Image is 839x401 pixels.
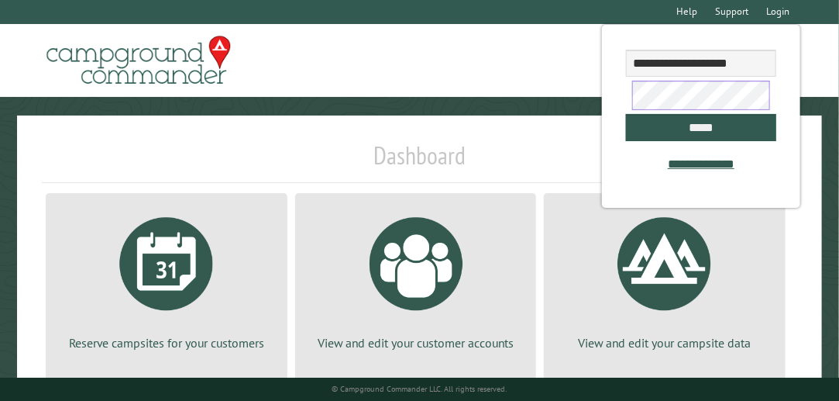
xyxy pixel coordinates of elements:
[42,30,236,91] img: Campground Commander
[332,384,507,394] small: © Campground Commander LLC. All rights reserved.
[42,140,797,183] h1: Dashboard
[64,334,269,351] p: Reserve campsites for your customers
[562,334,767,351] p: View and edit your campsite data
[314,334,518,351] p: View and edit your customer accounts
[562,206,767,351] a: View and edit your campsite data
[314,206,518,351] a: View and edit your customer accounts
[64,206,269,351] a: Reserve campsites for your customers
